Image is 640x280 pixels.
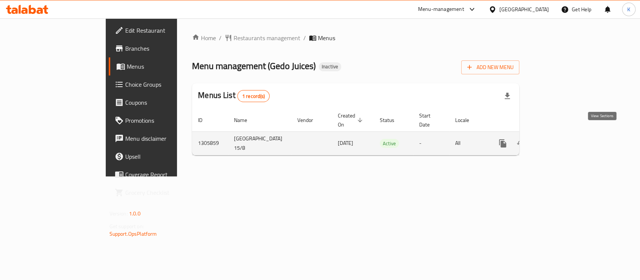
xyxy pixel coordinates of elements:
span: Name [234,116,257,125]
button: Change Status [512,134,530,152]
th: Actions [488,109,572,132]
div: Export file [498,87,516,105]
span: Menus [318,33,335,42]
span: [DATE] [338,138,353,148]
span: Menu disclaimer [125,134,207,143]
a: Support.OpsPlatform [109,229,157,239]
table: enhanced table [192,109,572,155]
a: Coupons [109,93,213,111]
a: Grocery Checklist [109,184,213,202]
a: Coverage Report [109,166,213,184]
div: Menu-management [418,5,464,14]
span: Coverage Report [125,170,207,179]
span: 1 record(s) [238,93,270,100]
span: 1.0.0 [129,209,141,218]
li: / [219,33,222,42]
div: Total records count [237,90,270,102]
span: Grocery Checklist [125,188,207,197]
span: Locale [455,116,479,125]
span: ID [198,116,212,125]
td: - [413,131,449,155]
a: Menu disclaimer [109,129,213,148]
span: Menus [127,62,207,71]
button: Add New Menu [461,60,519,74]
h2: Menus List [198,90,270,102]
a: Menus [109,57,213,75]
a: Branches [109,39,213,57]
span: Add New Menu [467,63,513,72]
span: Active [380,139,399,148]
span: Choice Groups [125,80,207,89]
span: Restaurants management [234,33,300,42]
a: Choice Groups [109,75,213,93]
div: [GEOGRAPHIC_DATA] [499,5,549,14]
button: more [494,134,512,152]
span: Vendor [297,116,323,125]
span: Upsell [125,152,207,161]
td: All [449,131,488,155]
a: Edit Restaurant [109,21,213,39]
nav: breadcrumb [192,33,519,42]
div: Inactive [319,62,341,71]
td: [GEOGRAPHIC_DATA] 15/8 [228,131,291,155]
a: Upsell [109,148,213,166]
span: Coupons [125,98,207,107]
span: Get support on: [109,221,144,231]
span: Branches [125,44,207,53]
a: Promotions [109,111,213,129]
span: Edit Restaurant [125,26,207,35]
span: Inactive [319,63,341,70]
span: K [627,5,630,14]
span: Start Date [419,111,440,129]
span: Version: [109,209,128,218]
li: / [303,33,306,42]
span: Promotions [125,116,207,125]
span: Created On [338,111,365,129]
span: Menu management ( Gedo Juices ) [192,57,316,74]
a: Restaurants management [225,33,300,42]
span: Status [380,116,404,125]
